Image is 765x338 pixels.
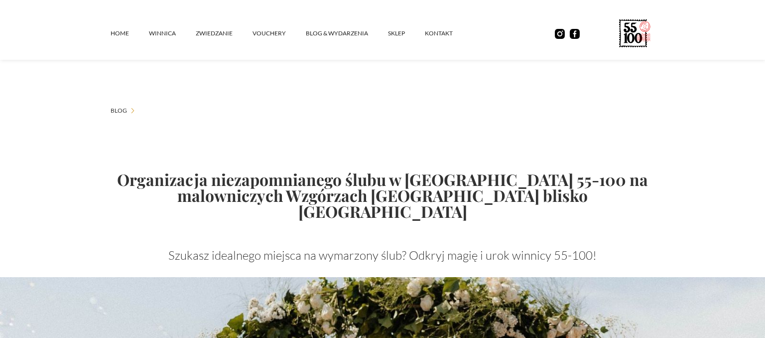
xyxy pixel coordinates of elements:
a: Blog & Wydarzenia [306,18,388,48]
a: vouchery [253,18,306,48]
a: Blog [111,106,127,116]
a: winnica [149,18,196,48]
a: ZWIEDZANIE [196,18,253,48]
a: kontakt [425,18,473,48]
a: SKLEP [388,18,425,48]
p: Szukasz idealnego miejsca na wymarzony ślub? Odkryj magię i urok winnicy 55-100! [111,247,654,263]
h1: Organizacja niezapomnianego ślubu w [GEOGRAPHIC_DATA] 55-100 na malowniczych Wzgórzach [GEOGRAPHI... [111,171,654,219]
a: Home [111,18,149,48]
